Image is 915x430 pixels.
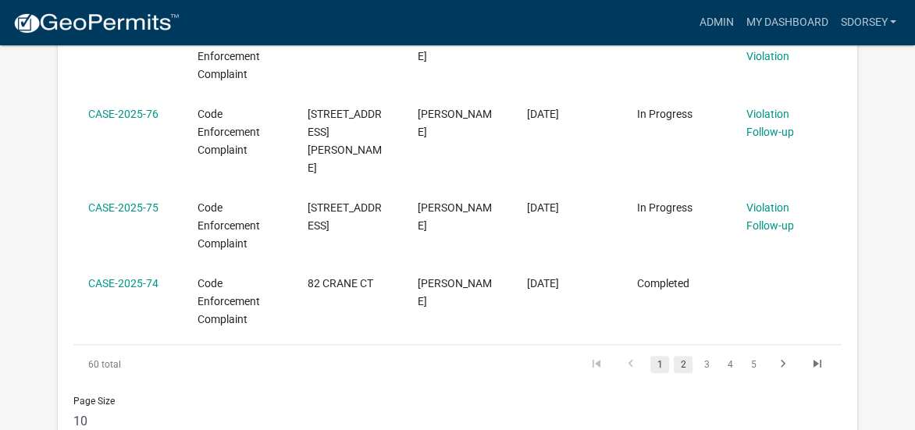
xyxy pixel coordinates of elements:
[88,277,158,290] a: CASE-2025-74
[73,345,225,384] div: 60 total
[417,277,491,307] span: Sabrena Dorsey
[582,356,611,373] a: go to first page
[198,108,260,156] span: Code Enforcement Complaint
[739,8,834,37] a: My Dashboard
[746,108,794,138] a: Violation Follow-up
[308,201,382,232] span: 2916 HERDS CREEK RD
[697,356,716,373] a: 3
[198,32,260,80] span: Code Enforcement Complaint
[671,351,695,378] li: page 2
[308,277,373,290] span: 82 CRANE CT
[198,277,260,325] span: Code Enforcement Complaint
[648,351,671,378] li: page 1
[746,32,790,62] a: Notice of Violation
[308,108,382,173] span: 2368 JACKSON LAKE RD
[417,201,491,232] span: Sabrena Dorsey
[198,201,260,250] span: Code Enforcement Complaint
[527,201,559,214] span: 07/29/2025
[637,277,689,290] span: Completed
[744,356,763,373] a: 5
[721,356,739,373] a: 4
[637,108,692,120] span: In Progress
[802,356,831,373] a: go to last page
[650,356,669,373] a: 1
[527,108,559,120] span: 08/05/2025
[742,351,765,378] li: page 5
[718,351,742,378] li: page 4
[674,356,692,373] a: 2
[616,356,646,373] a: go to previous page
[88,108,158,120] a: CASE-2025-76
[695,351,718,378] li: page 3
[527,277,559,290] span: 07/29/2025
[834,8,903,37] a: sdorsey
[417,108,491,138] span: Sabrena Dorsey
[692,8,739,37] a: Admin
[637,201,692,214] span: In Progress
[417,32,491,62] span: Sabrena Dorsey
[746,201,794,232] a: Violation Follow-up
[767,356,797,373] a: go to next page
[88,201,158,214] a: CASE-2025-75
